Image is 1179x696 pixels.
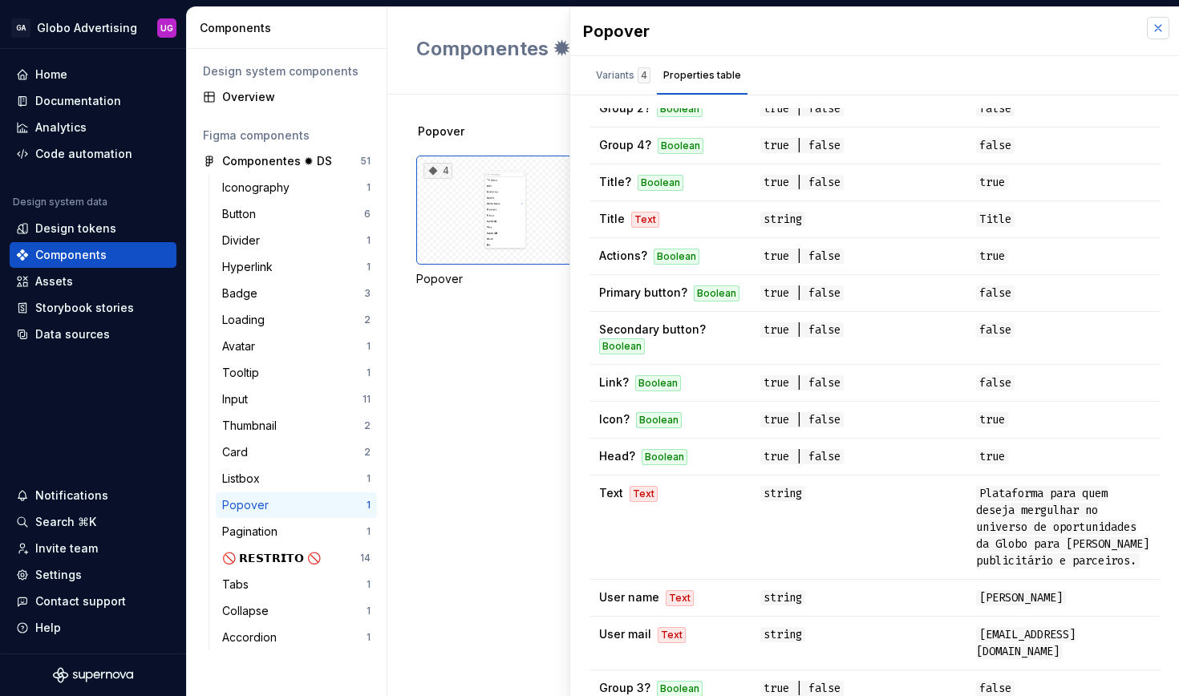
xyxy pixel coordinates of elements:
div: Iconography [222,180,296,196]
span: Icon? [599,412,630,426]
div: 1 [367,472,371,485]
a: Design tokens [10,216,176,241]
div: 1 [367,631,371,644]
div: Collapse [222,603,275,619]
a: Assets [10,269,176,294]
div: Boolean [642,449,687,465]
div: Documentation [35,93,121,109]
a: Card2 [216,439,377,465]
span: string [760,627,805,642]
button: Contact support [10,589,176,614]
span: Title [599,212,625,225]
div: Boolean [635,375,681,391]
span: true | false [760,412,844,427]
div: 2 [364,314,371,326]
div: 11 [363,393,371,406]
div: Design system components [203,63,371,79]
div: Components [35,247,107,263]
a: Avatar1 [216,334,377,359]
div: Boolean [654,249,699,265]
span: Group 3? [599,681,650,694]
a: Tabs1 [216,572,377,597]
div: 1 [367,578,371,591]
span: true | false [760,285,844,301]
div: Card [222,444,254,460]
div: Components [200,20,380,36]
div: 2 [364,446,371,459]
a: 🚫 𝗥𝗘𝗦𝗧𝗥𝗜𝗧𝗢 🚫14 [216,545,377,571]
span: [PERSON_NAME] [976,590,1066,605]
span: Text [599,486,623,500]
a: Collapse1 [216,598,377,624]
div: Button [222,206,262,222]
a: Documentation [10,88,176,114]
span: true [976,449,1008,464]
div: 3 [364,287,371,300]
a: Tooltip1 [216,360,377,386]
span: true [976,249,1008,264]
div: Data sources [35,326,110,342]
a: Divider1 [216,228,377,253]
div: Search ⌘K [35,514,96,530]
span: Secondary button? [599,322,706,336]
div: Contact support [35,593,126,609]
a: Iconography1 [216,175,377,200]
div: Tabs [222,577,255,593]
span: Group 4? [599,138,651,152]
span: Head? [599,449,635,463]
div: Assets [35,273,73,289]
h2: Popover [416,36,701,62]
svg: Supernova Logo [53,667,133,683]
div: 1 [367,366,371,379]
a: Settings [10,562,176,588]
span: Componentes ✹ DS / [416,37,613,60]
div: Invite team [35,540,98,556]
div: Globo Advertising [37,20,137,36]
span: Link? [599,375,629,389]
span: false [976,138,1015,153]
a: Listbox1 [216,466,377,492]
div: Design system data [13,196,107,208]
span: Actions? [599,249,647,262]
div: 1 [367,340,371,353]
a: Button6 [216,201,377,227]
a: Badge3 [216,281,377,306]
div: Badge [222,285,264,301]
div: Variants [596,67,650,83]
div: Tooltip [222,365,265,381]
span: string [760,590,805,605]
a: Components [10,242,176,268]
button: GAGlobo AdvertisingUG [3,10,183,45]
div: UG [160,22,173,34]
div: Properties table [663,67,741,83]
div: 1 [367,499,371,512]
div: 51 [360,155,371,168]
div: Text [658,627,686,643]
a: Overview [196,84,377,110]
div: Accordion [222,629,283,645]
span: false [976,681,1015,696]
a: Home [10,62,176,87]
div: Hyperlink [222,259,279,275]
span: false [976,101,1015,116]
span: User name [599,590,659,604]
button: Help [10,615,176,641]
a: Input11 [216,386,377,412]
div: 1 [367,605,371,617]
div: Pagination [222,524,284,540]
button: Notifications [10,483,176,508]
span: Group 2? [599,101,650,115]
span: Popover [418,123,464,140]
div: Home [35,67,67,83]
span: true | false [760,101,844,116]
div: Settings [35,567,82,583]
div: Text [630,486,658,502]
div: Avatar [222,338,261,354]
a: Invite team [10,536,176,561]
span: true | false [760,249,844,264]
div: 🚫 𝗥𝗘𝗦𝗧𝗥𝗜𝗧𝗢 🚫 [222,550,327,566]
div: 1 [367,234,371,247]
a: Loading2 [216,307,377,333]
div: Loading [222,312,271,328]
